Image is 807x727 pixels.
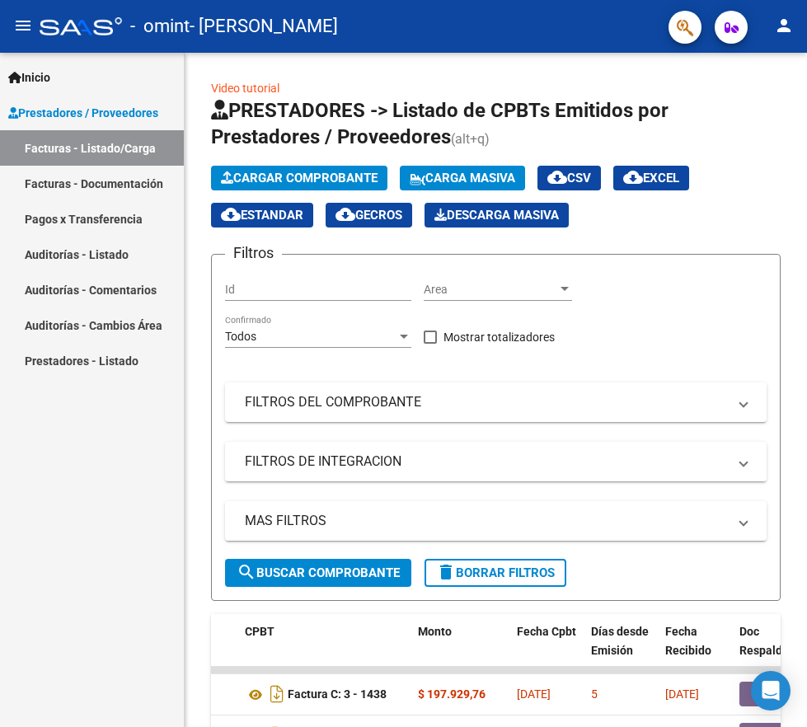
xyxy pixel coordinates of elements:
[547,167,567,187] mat-icon: cloud_download
[591,625,649,657] span: Días desde Emisión
[221,171,378,185] span: Cargar Comprobante
[225,330,256,343] span: Todos
[190,8,338,45] span: - [PERSON_NAME]
[774,16,794,35] mat-icon: person
[237,565,400,580] span: Buscar Comprobante
[400,166,525,190] button: Carga Masiva
[665,625,711,657] span: Fecha Recibido
[335,208,402,223] span: Gecros
[245,453,727,471] mat-panel-title: FILTROS DE INTEGRACION
[410,171,515,185] span: Carga Masiva
[335,204,355,224] mat-icon: cloud_download
[211,203,313,227] button: Estandar
[245,393,727,411] mat-panel-title: FILTROS DEL COMPROBANTE
[665,687,699,701] span: [DATE]
[225,559,411,587] button: Buscar Comprobante
[517,625,576,638] span: Fecha Cpbt
[245,625,274,638] span: CPBT
[225,442,767,481] mat-expansion-panel-header: FILTROS DE INTEGRACION
[418,625,452,638] span: Monto
[517,687,551,701] span: [DATE]
[130,8,190,45] span: - omint
[425,203,569,227] app-download-masive: Descarga masiva de comprobantes (adjuntos)
[547,171,591,185] span: CSV
[225,242,282,265] h3: Filtros
[8,104,158,122] span: Prestadores / Proveedores
[288,688,387,701] strong: Factura C: 3 - 1438
[418,687,486,701] strong: $ 197.929,76
[245,512,727,530] mat-panel-title: MAS FILTROS
[751,671,791,711] div: Open Intercom Messenger
[326,203,412,227] button: Gecros
[623,171,679,185] span: EXCEL
[211,99,669,148] span: PRESTADORES -> Listado de CPBTs Emitidos por Prestadores / Proveedores
[424,283,557,297] span: Area
[8,68,50,87] span: Inicio
[436,562,456,582] mat-icon: delete
[211,166,387,190] button: Cargar Comprobante
[13,16,33,35] mat-icon: menu
[425,559,566,587] button: Borrar Filtros
[221,208,303,223] span: Estandar
[238,614,411,687] datatable-header-cell: CPBT
[659,614,733,687] datatable-header-cell: Fecha Recibido
[225,501,767,541] mat-expansion-panel-header: MAS FILTROS
[443,327,555,347] span: Mostrar totalizadores
[211,82,279,95] a: Video tutorial
[584,614,659,687] datatable-header-cell: Días desde Emisión
[613,166,689,190] button: EXCEL
[451,131,490,147] span: (alt+q)
[266,681,288,707] i: Descargar documento
[537,166,601,190] button: CSV
[221,204,241,224] mat-icon: cloud_download
[591,687,598,701] span: 5
[411,614,510,687] datatable-header-cell: Monto
[623,167,643,187] mat-icon: cloud_download
[425,203,569,227] button: Descarga Masiva
[225,382,767,422] mat-expansion-panel-header: FILTROS DEL COMPROBANTE
[436,565,555,580] span: Borrar Filtros
[510,614,584,687] datatable-header-cell: Fecha Cpbt
[434,208,559,223] span: Descarga Masiva
[237,562,256,582] mat-icon: search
